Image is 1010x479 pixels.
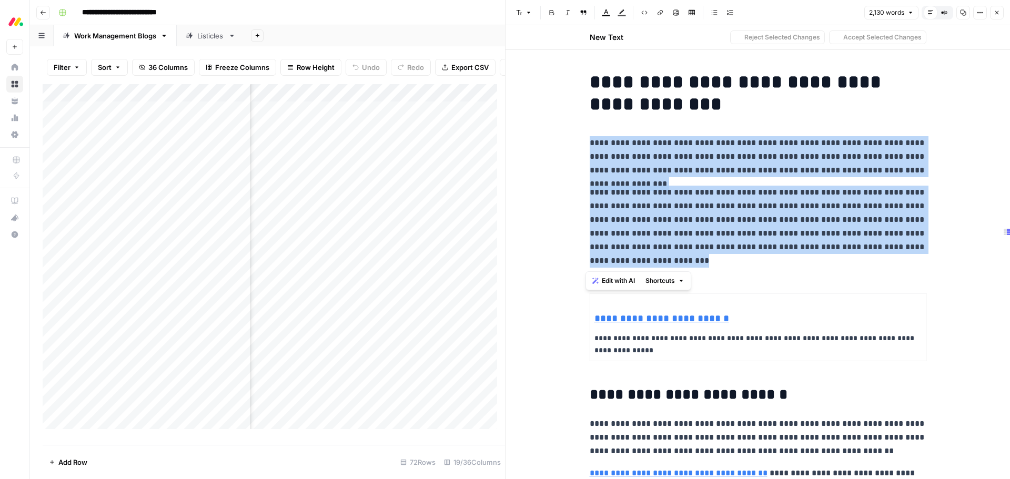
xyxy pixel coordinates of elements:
span: Reject Selected Changes [744,33,820,42]
div: 19/36 Columns [440,454,505,471]
span: Export CSV [451,62,489,73]
button: Filter [47,59,87,76]
button: What's new? [6,209,23,226]
a: AirOps Academy [6,192,23,209]
button: 2,130 words [864,6,918,19]
button: Add Row [43,454,94,471]
a: Home [6,59,23,76]
a: Browse [6,76,23,93]
span: Sort [98,62,112,73]
a: Your Data [6,93,23,109]
button: Edit with AI [588,274,639,288]
span: Shortcuts [645,276,675,286]
span: Edit with AI [602,276,635,286]
button: 36 Columns [132,59,195,76]
img: Monday.com Logo [6,12,25,31]
span: 2,130 words [869,8,904,17]
a: Listicles [177,25,245,46]
div: Listicles [197,30,224,41]
span: Accept Selected Changes [843,33,922,42]
div: 72 Rows [396,454,440,471]
span: Filter [54,62,70,73]
button: Export CSV [435,59,496,76]
div: What's new? [7,210,23,226]
button: Workspace: Monday.com [6,8,23,35]
span: Freeze Columns [215,62,269,73]
button: Redo [391,59,431,76]
span: Redo [407,62,424,73]
button: Reject Selected Changes [730,30,825,44]
a: Work Management Blogs [54,25,177,46]
a: Usage [6,109,23,126]
h2: New Text [590,32,623,43]
button: Undo [346,59,387,76]
button: Accept Selected Changes [829,30,926,44]
span: Add Row [58,457,87,467]
span: Row Height [297,62,335,73]
button: Sort [91,59,128,76]
span: 36 Columns [148,62,188,73]
button: Row Height [280,59,341,76]
button: Shortcuts [641,274,689,288]
div: Work Management Blogs [74,30,156,41]
button: Freeze Columns [199,59,276,76]
a: Settings [6,126,23,143]
span: Undo [362,62,380,73]
button: Help + Support [6,226,23,243]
